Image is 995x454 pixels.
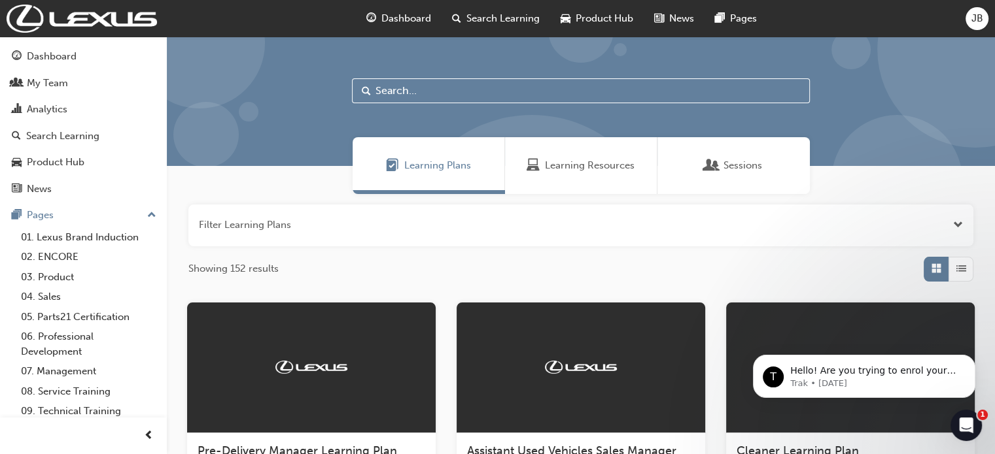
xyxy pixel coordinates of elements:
[971,11,983,26] span: JB
[12,210,22,221] span: pages-icon
[5,42,162,203] button: DashboardMy TeamAnalyticsSearch LearningProduct HubNews
[705,158,718,173] span: Sessions
[5,203,162,227] button: Pages
[977,410,988,420] span: 1
[27,49,77,64] div: Dashboard
[12,51,22,63] span: guage-icon
[57,50,226,62] p: Message from Trak, sent 37w ago
[362,84,371,99] span: Search
[356,5,442,32] a: guage-iconDashboard
[381,11,431,26] span: Dashboard
[147,207,156,224] span: up-icon
[956,261,966,276] span: List
[188,261,279,276] span: Showing 152 results
[16,381,162,402] a: 08. Service Training
[442,5,550,32] a: search-iconSearch Learning
[366,10,376,27] span: guage-icon
[27,155,84,170] div: Product Hub
[966,7,988,30] button: JB
[16,247,162,267] a: 02. ENCORE
[733,327,995,419] iframe: Intercom notifications message
[550,5,644,32] a: car-iconProduct Hub
[527,158,540,173] span: Learning Resources
[275,361,347,374] img: Trak
[5,124,162,148] a: Search Learning
[352,78,810,103] input: Search...
[16,361,162,381] a: 07. Management
[12,131,21,142] span: search-icon
[576,11,633,26] span: Product Hub
[27,182,52,197] div: News
[951,410,982,441] iframe: Intercom live chat
[16,287,162,307] a: 04. Sales
[57,38,222,101] span: Hello! Are you trying to enrol your staff in a face to face training session? Check out the video...
[27,76,68,91] div: My Team
[715,10,725,27] span: pages-icon
[353,137,505,194] a: Learning PlansLearning Plans
[644,5,705,32] a: news-iconNews
[26,129,99,144] div: Search Learning
[5,44,162,69] a: Dashboard
[724,158,762,173] span: Sessions
[16,307,162,327] a: 05. Parts21 Certification
[386,158,399,173] span: Learning Plans
[705,5,767,32] a: pages-iconPages
[5,150,162,174] a: Product Hub
[12,184,22,195] span: news-icon
[505,137,657,194] a: Learning ResourcesLearning Resources
[12,157,22,169] span: car-icon
[144,428,154,444] span: prev-icon
[654,10,664,27] span: news-icon
[730,11,757,26] span: Pages
[16,227,162,248] a: 01. Lexus Brand Induction
[27,102,67,117] div: Analytics
[953,218,963,233] button: Open the filter
[561,10,570,27] span: car-icon
[932,261,941,276] span: Grid
[27,208,54,223] div: Pages
[545,361,617,374] img: Trak
[16,267,162,287] a: 03. Product
[7,5,157,33] img: Trak
[404,158,471,173] span: Learning Plans
[545,158,635,173] span: Learning Resources
[12,78,22,89] span: people-icon
[16,401,162,421] a: 09. Technical Training
[452,10,461,27] span: search-icon
[5,177,162,201] a: News
[5,71,162,95] a: My Team
[12,104,22,116] span: chart-icon
[5,97,162,122] a: Analytics
[669,11,694,26] span: News
[466,11,540,26] span: Search Learning
[16,327,162,361] a: 06. Professional Development
[657,137,810,194] a: SessionsSessions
